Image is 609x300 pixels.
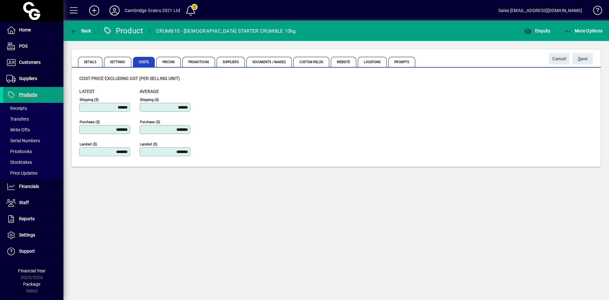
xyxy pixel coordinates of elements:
div: Sales [EMAIL_ADDRESS][DOMAIN_NAME] [498,5,582,16]
span: Suppliers [217,57,245,67]
button: Save [573,53,593,64]
mat-label: Purchase ($) [140,120,160,124]
span: Receipts [6,106,27,111]
button: Back [69,25,93,37]
span: Details [78,57,102,67]
span: Website [331,57,357,67]
span: ave [578,54,588,64]
a: Customers [3,55,63,70]
span: Customers [19,60,41,65]
a: Pricebooks [3,146,63,157]
button: Enquiry [522,25,552,37]
span: More Options [564,28,603,33]
span: Prompts [388,57,415,67]
a: Receipts [3,103,63,114]
span: Products [19,92,37,97]
button: Add [84,5,104,16]
a: Transfers [3,114,63,124]
span: Support [19,249,35,254]
button: More Options [562,25,604,37]
span: Back [70,28,91,33]
span: Write Offs [6,127,30,132]
span: Suppliers [19,76,37,81]
span: Home [19,27,31,32]
a: Price Updates [3,168,63,178]
span: Locations [358,57,387,67]
span: S [578,56,580,61]
a: Knowledge Base [588,1,601,22]
span: POS [19,43,28,49]
app-page-header-button: Back [63,25,98,37]
a: Financials [3,179,63,195]
button: Profile [104,5,125,16]
span: Promotions [182,57,215,67]
a: Write Offs [3,124,63,135]
a: Home [3,22,63,38]
span: Transfers [6,117,29,122]
span: Enquiry [524,28,550,33]
a: Suppliers [3,71,63,87]
mat-label: Shipping ($) [80,97,99,102]
span: Price Updates [6,170,37,176]
mat-label: Purchase ($) [80,120,100,124]
span: Documents / Images [246,57,292,67]
a: POS [3,38,63,54]
span: Settings [19,232,35,237]
span: Cancel [552,54,566,64]
span: Pricing [156,57,181,67]
mat-label: Landed ($) [140,142,157,146]
button: Cancel [549,53,569,64]
span: Serial Numbers [6,138,40,143]
mat-label: Landed ($) [80,142,97,146]
span: Pricebooks [6,149,32,154]
span: Costs [133,57,155,67]
div: CRUMB10 - [DEMOGRAPHIC_DATA] STARTER CRUMBLE 10kg [156,26,296,36]
a: Staff [3,195,63,211]
span: Custom Fields [293,57,329,67]
span: Settings [104,57,131,67]
a: Support [3,243,63,259]
span: Reports [19,216,35,221]
span: Financials [19,184,39,189]
span: Cost price excluding GST (per selling unit) [79,76,180,81]
div: Product [103,26,143,36]
mat-label: Shipping ($) [140,97,159,102]
span: Average [140,89,159,94]
span: Staff [19,200,29,205]
div: Cambridge Grains 2021 Ltd [125,5,180,16]
a: Settings [3,227,63,243]
a: Serial Numbers [3,135,63,146]
span: Financial Year [18,268,46,273]
span: Latest [79,89,95,94]
a: Reports [3,211,63,227]
span: Package [23,282,40,287]
a: Stocktakes [3,157,63,168]
span: Stocktakes [6,160,32,165]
